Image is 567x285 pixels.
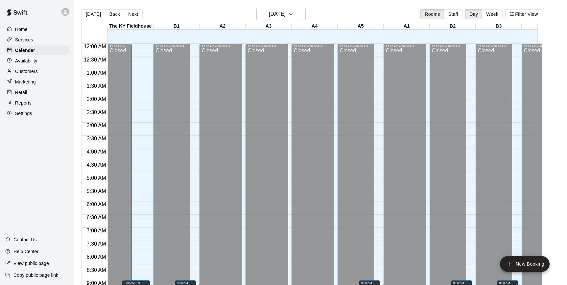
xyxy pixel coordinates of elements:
[154,23,200,30] div: B1
[85,228,108,233] span: 7:00 AM
[465,9,482,19] button: Day
[5,108,69,118] a: Settings
[85,162,108,168] span: 4:30 AM
[15,68,38,75] p: Customers
[499,281,516,285] div: 9:00 AM – 11:30 PM
[384,23,430,30] div: A1
[85,70,108,76] span: 1:00 AM
[85,202,108,207] span: 6:00 AM
[453,281,470,285] div: 9:00 AM – 11:30 PM
[15,79,36,85] p: Marketing
[15,26,28,33] p: Home
[82,9,105,19] button: [DATE]
[420,9,444,19] button: Rooms
[294,45,332,48] div: 12:00 AM – 10:00 AM
[15,47,35,54] p: Calendar
[85,241,108,247] span: 7:30 AM
[200,23,246,30] div: A2
[15,100,32,106] p: Reports
[85,109,108,115] span: 2:30 AM
[524,45,556,48] div: 12:00 AM – 10:00 AM
[5,98,69,108] a: Reports
[124,9,142,19] button: Next
[155,45,188,48] div: 12:00 AM – 10:00 AM
[15,58,37,64] p: Availability
[13,236,37,243] p: Contact Us
[340,45,372,48] div: 12:00 AM – 10:00 AM
[82,57,108,62] span: 12:30 AM
[15,89,27,96] p: Retail
[85,188,108,194] span: 5:30 AM
[177,281,194,285] div: 9:00 AM – 11:30 PM
[13,248,38,255] p: Help Center
[386,45,424,48] div: 12:00 AM – 10:00 AM
[15,110,32,117] p: Settings
[5,24,69,34] a: Home
[85,175,108,181] span: 5:00 AM
[444,9,463,19] button: Staff
[85,149,108,154] span: 4:00 AM
[85,254,108,260] span: 8:00 AM
[432,45,464,48] div: 12:00 AM – 10:00 AM
[248,45,286,48] div: 12:00 AM – 10:00 AM
[269,10,286,19] h6: [DATE]
[85,123,108,128] span: 3:00 AM
[478,45,510,48] div: 12:00 AM – 10:00 AM
[107,23,154,30] div: The KY Fieldhouse
[430,23,476,30] div: B2
[5,66,69,76] a: Customers
[338,23,384,30] div: A5
[13,272,58,278] p: Copy public page link
[85,83,108,89] span: 1:30 AM
[105,9,124,19] button: Back
[15,36,33,43] p: Services
[5,87,69,97] a: Retail
[256,8,306,20] button: [DATE]
[85,96,108,102] span: 2:00 AM
[5,56,69,66] a: Availability
[361,281,378,285] div: 9:00 AM – 9:00 PM
[246,23,292,30] div: A3
[85,215,108,220] span: 6:30 AM
[85,267,108,273] span: 8:30 AM
[5,45,69,55] a: Calendar
[500,256,550,272] button: add
[109,45,130,48] div: 12:00 AM – 10:00 AM
[82,44,108,49] span: 12:00 AM
[476,23,522,30] div: B3
[13,260,49,267] p: View public page
[85,136,108,141] span: 3:30 AM
[482,9,503,19] button: Week
[5,35,69,45] a: Services
[201,45,240,48] div: 12:00 AM – 10:00 AM
[5,77,69,87] a: Marketing
[138,281,148,285] div: 9:00 AM – 9:00 PM
[124,281,144,285] div: 9:00 AM – 11:30 PM
[292,23,338,30] div: A4
[505,9,542,19] button: Filter View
